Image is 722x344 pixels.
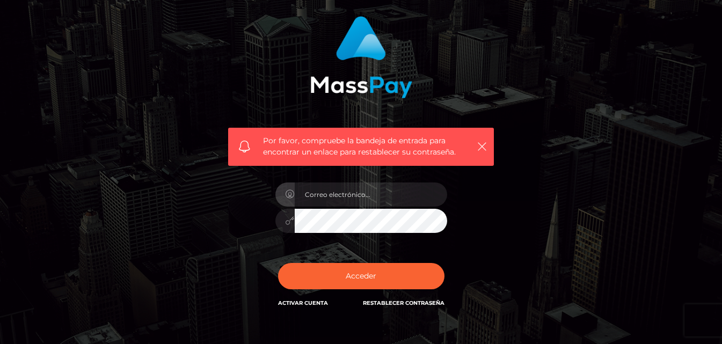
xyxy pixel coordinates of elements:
button: Acceder [278,263,444,289]
a: Activar Cuenta [278,299,328,306]
a: Restablecer contraseña [363,299,444,306]
span: Por favor, compruebe la bandeja de entrada para encontrar un enlace para restablecer su contraseña. [263,135,459,158]
img: MassPay Login [310,16,412,98]
input: Correo electrónico... [295,182,447,207]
